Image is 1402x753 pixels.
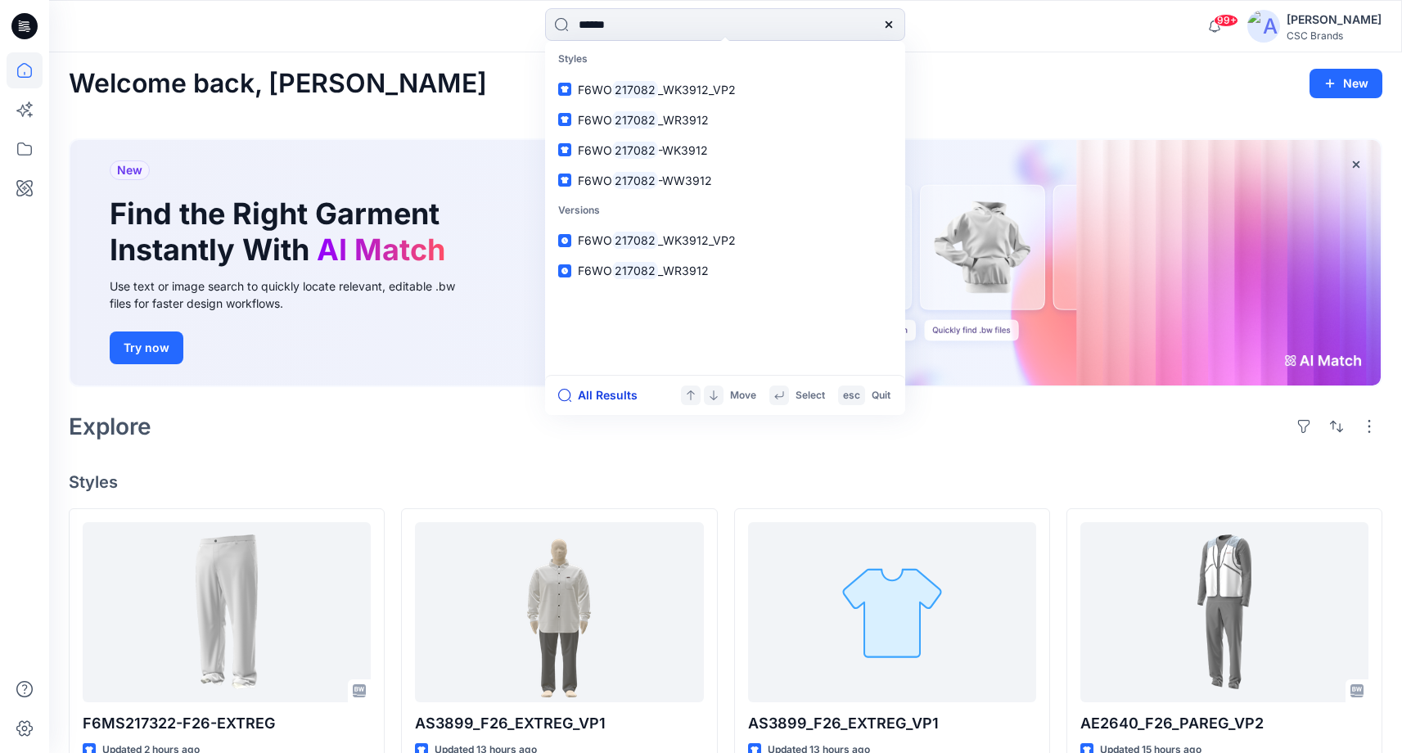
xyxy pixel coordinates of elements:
span: _WR3912 [658,113,709,127]
a: F6MS217322-F26-EXTREG [83,522,371,702]
a: F6WO217082_WR3912 [548,105,902,135]
button: New [1310,69,1382,98]
button: Try now [110,331,183,364]
p: AE2640_F26_PAREG_VP2 [1080,712,1368,735]
h2: Explore [69,413,151,440]
span: F6WO [578,174,612,187]
span: AI Match [317,232,445,268]
span: F6WO [578,113,612,127]
a: F6WO217082_WR3912 [548,255,902,286]
p: Styles [548,44,902,74]
span: F6WO [578,233,612,247]
span: F6WO [578,83,612,97]
a: AE2640_F26_PAREG_VP2 [1080,522,1368,702]
p: F6MS217322-F26-EXTREG [83,712,371,735]
span: F6WO [578,143,612,157]
div: CSC Brands [1287,29,1382,42]
span: F6WO [578,264,612,277]
span: 99+ [1214,14,1238,27]
span: New [117,160,142,180]
mark: 217082 [612,261,658,280]
mark: 217082 [612,231,658,250]
span: _WK3912_VP2 [658,233,736,247]
p: esc [843,387,860,404]
a: F6WO217082_WK3912_VP2 [548,225,902,255]
span: -WW3912 [658,174,712,187]
span: _WK3912_VP2 [658,83,736,97]
span: _WR3912 [658,264,709,277]
span: -WK3912 [658,143,708,157]
a: F6WO217082-WK3912 [548,135,902,165]
a: AS3899_F26_EXTREG_VP1 [415,522,703,702]
p: Move [730,387,756,404]
h1: Find the Right Garment Instantly With [110,196,453,267]
h4: Styles [69,472,1382,492]
h2: Welcome back, [PERSON_NAME] [69,69,487,99]
mark: 217082 [612,141,658,160]
button: All Results [558,386,648,405]
a: F6WO217082_WK3912_VP2 [548,74,902,105]
mark: 217082 [612,171,658,190]
p: Quit [872,387,890,404]
a: F6WO217082-WW3912 [548,165,902,196]
p: Versions [548,196,902,226]
a: AS3899_F26_EXTREG_VP1 [748,522,1036,702]
p: Select [796,387,825,404]
p: AS3899_F26_EXTREG_VP1 [748,712,1036,735]
img: avatar [1247,10,1280,43]
mark: 217082 [612,110,658,129]
div: Use text or image search to quickly locate relevant, editable .bw files for faster design workflows. [110,277,478,312]
div: [PERSON_NAME] [1287,10,1382,29]
p: AS3899_F26_EXTREG_VP1 [415,712,703,735]
mark: 217082 [612,80,658,99]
